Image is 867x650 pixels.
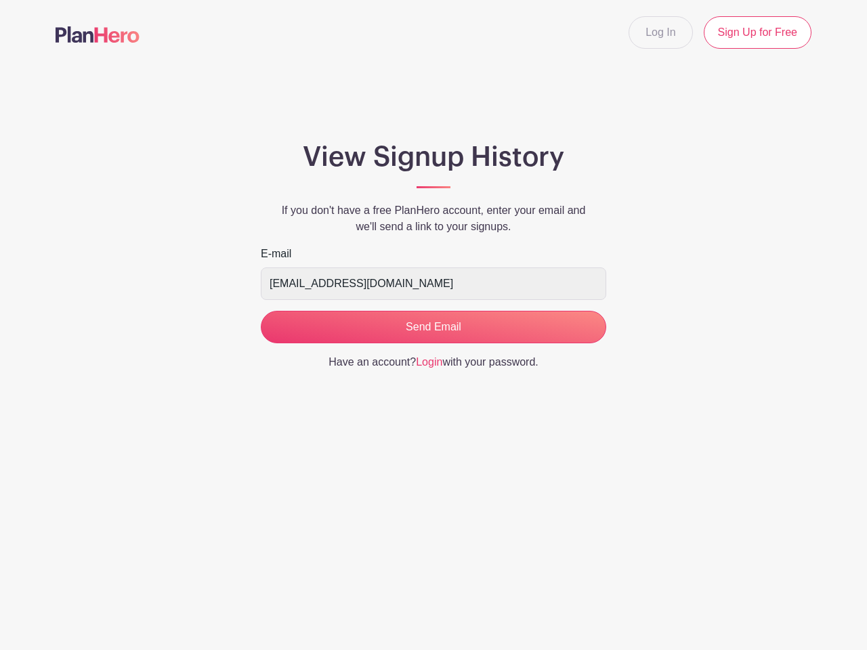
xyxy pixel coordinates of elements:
a: Sign Up for Free [704,16,811,49]
label: E-mail [261,246,291,262]
a: Login [416,356,442,368]
p: If you don't have a free PlanHero account, enter your email and we'll send a link to your signups. [261,202,606,235]
h1: View Signup History [261,141,606,173]
input: Send Email [261,311,606,343]
input: e.g. julie@eventco.com [261,267,606,300]
a: Log In [629,16,692,49]
img: logo-507f7623f17ff9eddc593b1ce0a138ce2505c220e1c5a4e2b4648c50719b7d32.svg [56,26,140,43]
p: Have an account? with your password. [261,354,606,370]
